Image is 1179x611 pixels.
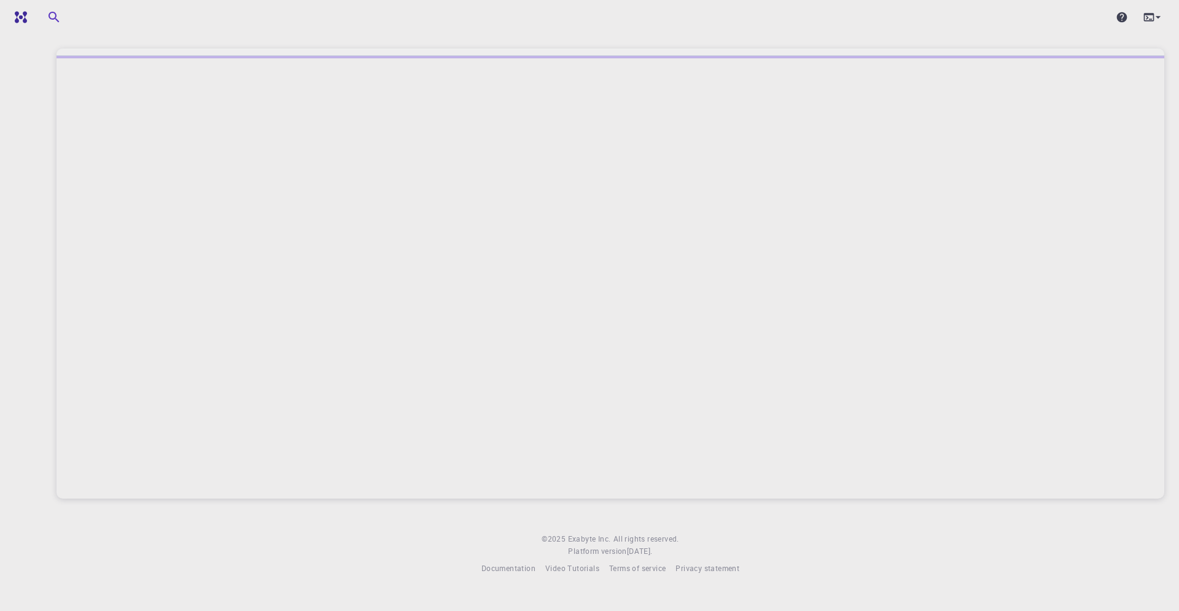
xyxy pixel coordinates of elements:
[609,562,666,575] a: Terms of service
[481,563,535,573] span: Documentation
[481,562,535,575] a: Documentation
[545,562,599,575] a: Video Tutorials
[10,11,27,23] img: logo
[675,562,739,575] a: Privacy statement
[568,533,611,545] a: Exabyte Inc.
[627,546,653,556] span: [DATE] .
[568,545,626,558] span: Platform version
[545,563,599,573] span: Video Tutorials
[568,534,611,543] span: Exabyte Inc.
[542,533,567,545] span: © 2025
[675,563,739,573] span: Privacy statement
[627,545,653,558] a: [DATE].
[613,533,679,545] span: All rights reserved.
[609,563,666,573] span: Terms of service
